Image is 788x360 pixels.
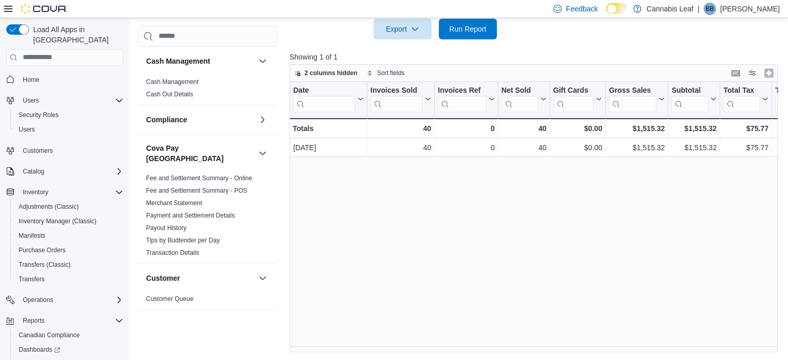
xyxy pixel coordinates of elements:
[138,76,277,105] div: Cash Management
[15,123,123,136] span: Users
[10,257,127,272] button: Transfers (Classic)
[21,4,67,14] img: Cova
[138,172,277,263] div: Cova Pay [GEOGRAPHIC_DATA]
[10,199,127,214] button: Adjustments (Classic)
[138,293,277,309] div: Customer
[293,85,364,112] button: Date
[19,165,123,178] span: Catalog
[671,85,708,95] div: Subtotal
[370,85,423,95] div: Invoices Sold
[704,3,716,15] div: Bobby Bassi
[501,85,538,112] div: Net Sold
[19,345,60,354] span: Dashboards
[2,313,127,328] button: Reports
[23,296,53,304] span: Operations
[438,85,486,112] div: Invoices Ref
[15,229,49,242] a: Manifests
[146,143,254,164] button: Cova Pay [GEOGRAPHIC_DATA]
[146,78,198,85] a: Cash Management
[146,212,235,219] a: Payment and Settlement Details
[363,67,409,79] button: Sort fields
[19,165,48,178] button: Catalog
[146,224,187,232] a: Payout History
[15,273,123,285] span: Transfers
[19,246,66,254] span: Purchase Orders
[566,4,597,14] span: Feedback
[723,85,760,112] div: Total Tax
[2,293,127,307] button: Operations
[256,272,269,284] button: Customer
[370,85,423,112] div: Invoices Sold
[609,141,665,154] div: $1,515.32
[15,258,123,271] span: Transfers (Classic)
[553,85,594,95] div: Gift Cards
[146,186,247,195] span: Fee and Settlement Summary - POS
[647,3,693,15] p: Cannabis Leaf
[19,331,80,339] span: Canadian Compliance
[15,109,63,121] a: Security Roles
[15,229,123,242] span: Manifests
[15,244,70,256] a: Purchase Orders
[15,109,123,121] span: Security Roles
[146,114,187,125] h3: Compliance
[10,214,127,228] button: Inventory Manager (Classic)
[377,69,405,77] span: Sort fields
[293,122,364,135] div: Totals
[10,342,127,357] a: Dashboards
[19,145,57,157] a: Customers
[19,203,79,211] span: Adjustments (Classic)
[15,215,101,227] a: Inventory Manager (Classic)
[553,85,602,112] button: Gift Cards
[723,85,768,112] button: Total Tax
[305,69,357,77] span: 2 columns hidden
[19,186,52,198] button: Inventory
[15,244,123,256] span: Purchase Orders
[2,72,127,87] button: Home
[501,85,538,95] div: Net Sold
[723,141,768,154] div: $75.77
[19,294,58,306] button: Operations
[146,295,193,303] span: Customer Queue
[671,122,717,135] div: $1,515.32
[256,113,269,126] button: Compliance
[146,224,187,232] span: Payout History
[438,122,494,135] div: 0
[146,175,252,182] a: Fee and Settlement Summary - Online
[146,249,199,257] span: Transaction Details
[10,122,127,137] button: Users
[15,329,84,341] a: Canadian Compliance
[501,85,546,112] button: Net Sold
[19,275,45,283] span: Transfers
[15,123,39,136] a: Users
[553,122,602,135] div: $0.00
[729,67,742,79] button: Keyboard shortcuts
[146,56,210,66] h3: Cash Management
[438,141,494,154] div: 0
[706,3,714,15] span: BB
[380,19,425,39] span: Export
[23,167,44,176] span: Catalog
[15,215,123,227] span: Inventory Manager (Classic)
[746,67,758,79] button: Display options
[19,314,123,327] span: Reports
[15,273,49,285] a: Transfers
[146,236,220,244] span: Tips by Budtender per Day
[19,294,123,306] span: Operations
[438,85,494,112] button: Invoices Ref
[19,111,59,119] span: Security Roles
[19,125,35,134] span: Users
[256,55,269,67] button: Cash Management
[502,141,547,154] div: 40
[146,114,254,125] button: Compliance
[146,199,202,207] a: Merchant Statement
[23,316,45,325] span: Reports
[293,85,355,112] div: Date
[19,74,44,86] a: Home
[606,3,628,14] input: Dark Mode
[19,186,123,198] span: Inventory
[19,261,70,269] span: Transfers (Classic)
[438,85,486,95] div: Invoices Ref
